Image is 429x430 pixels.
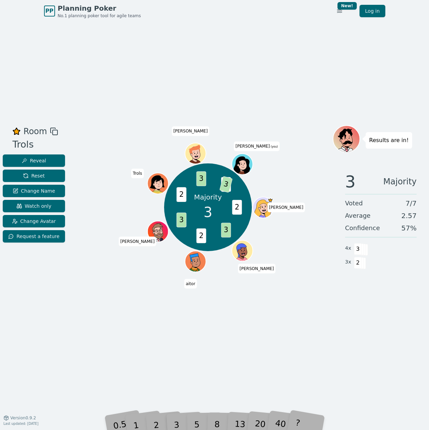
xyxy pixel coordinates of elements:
[3,415,36,421] button: Version0.9.2
[119,236,157,246] span: Click to change your name
[177,213,186,227] span: 3
[44,3,141,19] a: PPPlanning PokerNo.1 planning poker tool for agile teams
[354,257,362,269] span: 2
[354,243,362,255] span: 3
[3,200,65,212] button: Watch only
[401,211,417,221] span: 2.57
[268,197,273,203] span: María is the host
[234,141,280,151] span: Click to change your name
[196,171,206,186] span: 3
[10,415,36,421] span: Version 0.9.2
[345,258,351,266] span: 3 x
[270,145,278,148] span: (you)
[333,5,346,17] button: New!
[12,138,58,152] div: Trols
[232,200,242,215] span: 2
[194,192,222,202] p: Majority
[17,203,52,209] span: Watch only
[345,211,371,221] span: Average
[3,154,65,167] button: Reveal
[23,125,47,138] span: Room
[345,173,356,190] span: 3
[3,230,65,243] button: Request a feature
[221,177,231,192] span: 2
[23,172,45,179] span: Reset
[3,215,65,227] button: Change Avatar
[45,7,53,15] span: PP
[337,2,357,10] div: New!
[267,203,305,212] span: Click to change your name
[345,223,380,233] span: Confidence
[345,245,351,252] span: 4 x
[360,5,385,17] a: Log in
[131,169,144,178] span: Click to change your name
[184,279,197,288] span: Click to change your name
[204,202,212,223] span: 3
[13,187,55,194] span: Change Name
[58,3,141,13] span: Planning Poker
[219,176,233,193] span: 3
[383,173,417,190] span: Majority
[406,198,417,208] span: 7 / 7
[3,170,65,182] button: Reset
[3,422,39,426] span: Last updated: [DATE]
[12,218,56,225] span: Change Avatar
[12,125,21,138] button: Remove as favourite
[177,187,186,202] span: 2
[8,233,60,240] span: Request a feature
[369,136,409,145] p: Results are in!
[172,126,210,136] span: Click to change your name
[3,185,65,197] button: Change Name
[58,13,141,19] span: No.1 planning poker tool for agile teams
[233,154,252,174] button: Click to change your avatar
[345,198,363,208] span: Voted
[401,223,417,233] span: 57 %
[22,157,46,164] span: Reveal
[238,264,276,273] span: Click to change your name
[221,223,231,238] span: 3
[196,228,206,243] span: 2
